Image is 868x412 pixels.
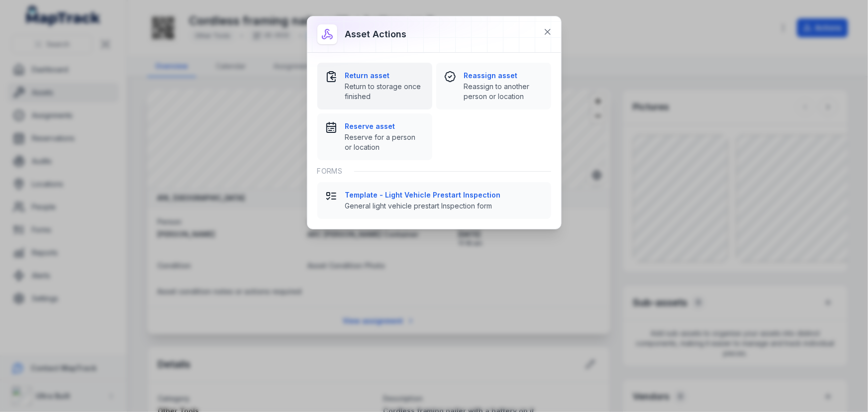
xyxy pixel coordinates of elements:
[317,63,432,109] button: Return assetReturn to storage once finished
[464,71,543,81] strong: Reassign asset
[345,121,424,131] strong: Reserve asset
[345,71,424,81] strong: Return asset
[345,132,424,152] span: Reserve for a person or location
[345,27,407,41] h3: Asset actions
[345,82,424,102] span: Return to storage once finished
[464,82,543,102] span: Reassign to another person or location
[345,190,543,200] strong: Template - Light Vehicle Prestart Inspection
[317,182,551,219] button: Template - Light Vehicle Prestart InspectionGeneral light vehicle prestart Inspection form
[436,63,551,109] button: Reassign assetReassign to another person or location
[317,113,432,160] button: Reserve assetReserve for a person or location
[345,201,543,211] span: General light vehicle prestart Inspection form
[317,160,551,182] div: Forms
